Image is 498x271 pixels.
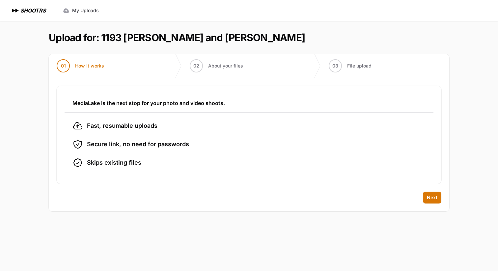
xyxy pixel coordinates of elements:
[87,158,141,167] span: Skips existing files
[87,140,189,149] span: Secure link, no need for passwords
[193,63,199,69] span: 02
[72,7,99,14] span: My Uploads
[72,99,426,107] h3: MediaLake is the next stop for your photo and video shoots.
[11,7,20,14] img: SHOOTRS
[61,63,66,69] span: 01
[87,121,157,130] span: Fast, resumable uploads
[20,7,46,14] h1: SHOOTRS
[75,63,104,69] span: How it works
[59,5,103,16] a: My Uploads
[49,32,305,43] h1: Upload for: 1193 [PERSON_NAME] and [PERSON_NAME]
[182,54,251,78] button: 02 About your files
[11,7,46,14] a: SHOOTRS SHOOTRS
[321,54,379,78] button: 03 File upload
[423,192,441,203] button: Next
[332,63,338,69] span: 03
[49,54,112,78] button: 01 How it works
[208,63,243,69] span: About your files
[347,63,372,69] span: File upload
[427,194,437,201] span: Next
